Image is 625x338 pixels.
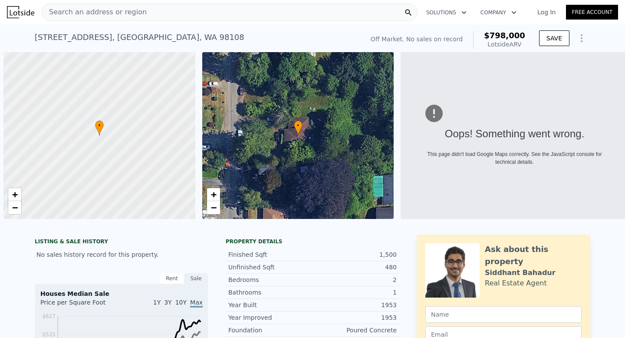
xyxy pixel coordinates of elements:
div: Lotside ARV [484,40,525,49]
div: 1,500 [312,250,397,259]
div: Rent [160,273,184,284]
div: Property details [226,238,399,245]
div: Year Improved [228,313,312,322]
div: Finished Sqft [228,250,312,259]
div: Price per Square Foot [40,298,122,312]
a: Zoom out [8,201,21,214]
span: Max [190,299,203,308]
div: Houses Median Sale [40,289,203,298]
div: Oops! Something went wrong. [426,126,604,142]
div: Ask about this property [485,243,582,268]
tspan: $627 [42,313,56,319]
button: Company [474,5,523,20]
div: [STREET_ADDRESS] , [GEOGRAPHIC_DATA] , WA 98108 [35,31,244,43]
a: Zoom in [207,188,220,201]
span: − [12,202,18,213]
div: This page didn't load Google Maps correctly. See the JavaScript console for technical details. [426,150,604,166]
a: Zoom in [8,188,21,201]
div: 1953 [312,301,397,309]
span: + [12,189,18,200]
div: Real Estate Agent [485,278,547,288]
input: Name [425,306,582,323]
tspan: $525 [42,331,56,338]
span: 10Y [175,299,187,306]
div: Bathrooms [228,288,312,297]
span: • [294,122,303,129]
a: Zoom out [207,201,220,214]
button: SAVE [539,30,569,46]
span: 3Y [164,299,171,306]
div: Year Built [228,301,312,309]
div: 480 [312,263,397,272]
div: Unfinished Sqft [228,263,312,272]
div: 1953 [312,313,397,322]
div: Off Market. No sales on record [371,35,463,43]
button: Show Options [573,30,590,47]
div: Siddhant Bahadur [485,268,556,278]
span: • [95,122,104,129]
span: $798,000 [484,31,525,40]
a: Log In [527,8,566,17]
div: 1 [312,288,397,297]
div: Bedrooms [228,275,312,284]
span: + [211,189,216,200]
div: Sale [184,273,208,284]
span: − [211,202,216,213]
div: • [95,120,104,136]
span: 1Y [153,299,161,306]
div: LISTING & SALE HISTORY [35,238,208,247]
button: Solutions [419,5,474,20]
div: • [294,120,303,136]
img: Lotside [7,6,34,18]
div: Foundation [228,326,312,335]
span: Search an address or region [42,7,147,17]
div: No sales history record for this property. [35,247,208,262]
div: Poured Concrete [312,326,397,335]
a: Free Account [566,5,618,20]
div: 2 [312,275,397,284]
